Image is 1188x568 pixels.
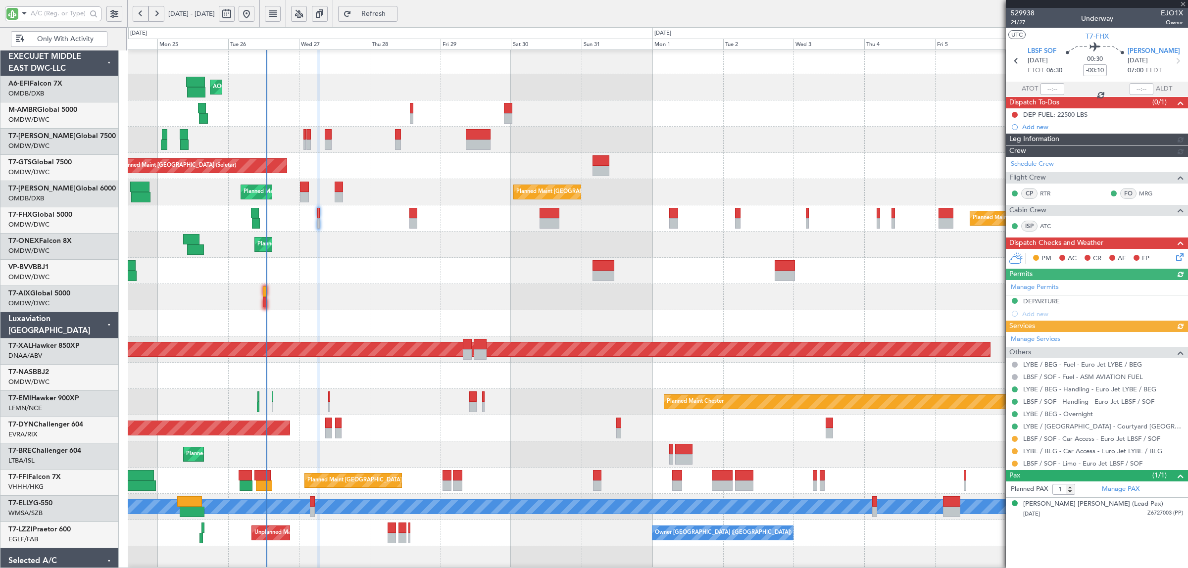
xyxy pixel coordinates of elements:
[8,369,33,376] span: T7-NAS
[11,31,107,47] button: Only With Activity
[793,39,864,50] div: Wed 3
[8,168,49,177] a: OMDW/DWC
[1009,237,1103,249] span: Dispatch Checks and Weather
[1009,97,1059,108] span: Dispatch To-Dos
[8,133,116,140] a: T7-[PERSON_NAME]Global 7500
[8,115,49,124] a: OMDW/DWC
[8,142,49,150] a: OMDW/DWC
[935,39,1006,50] div: Fri 5
[655,525,792,540] div: Owner [GEOGRAPHIC_DATA] ([GEOGRAPHIC_DATA])
[723,39,794,50] div: Tue 2
[1128,47,1180,56] span: [PERSON_NAME]
[1093,254,1101,264] span: CR
[213,80,329,95] div: AOG Maint [GEOGRAPHIC_DATA] (Dubai Intl)
[1146,66,1162,76] span: ELDT
[8,237,39,244] span: T7-ONEX
[1028,47,1056,56] span: LBSF SOF
[654,29,671,38] div: [DATE]
[1028,56,1048,66] span: [DATE]
[1023,110,1088,119] div: DEP FUEL: 22500 LBS
[338,6,397,22] button: Refresh
[8,264,33,271] span: VP-BVV
[1008,30,1026,39] button: UTC
[8,273,49,282] a: OMDW/DWC
[973,211,1129,226] div: Planned Maint [GEOGRAPHIC_DATA] ([GEOGRAPHIC_DATA])
[8,404,42,413] a: LFMN/NCE
[370,39,441,50] div: Thu 28
[1128,56,1148,66] span: [DATE]
[1128,66,1143,76] span: 07:00
[113,158,236,173] div: Unplanned Maint [GEOGRAPHIC_DATA] (Seletar)
[516,185,682,199] div: Planned Maint [GEOGRAPHIC_DATA] ([GEOGRAPHIC_DATA] Intl)
[1156,84,1172,94] span: ALDT
[1023,499,1163,509] div: [PERSON_NAME] [PERSON_NAME] (Lead Pax)
[8,395,79,402] a: T7-EMIHawker 900XP
[157,39,228,50] div: Mon 25
[1087,54,1103,64] span: 00:30
[1152,470,1167,480] span: (1/1)
[8,211,72,218] a: T7-FHXGlobal 5000
[8,133,76,140] span: T7-[PERSON_NAME]
[1028,66,1044,76] span: ETOT
[8,482,44,491] a: VHHH/HKG
[8,264,49,271] a: VP-BVVBBJ1
[8,500,33,507] span: T7-ELLY
[228,39,299,50] div: Tue 26
[8,80,30,87] span: A6-EFI
[8,421,34,428] span: T7-DYN
[8,473,28,480] span: T7-FFI
[1041,254,1051,264] span: PM
[353,10,394,17] span: Refresh
[8,535,38,544] a: EGLF/FAB
[8,299,49,308] a: OMDW/DWC
[8,80,62,87] a: A6-EFIFalcon 7X
[8,369,49,376] a: T7-NASBBJ2
[8,421,83,428] a: T7-DYNChallenger 604
[1068,254,1077,264] span: AC
[1081,13,1113,24] div: Underway
[1011,8,1035,18] span: 529938
[8,159,32,166] span: T7-GTS
[8,351,42,360] a: DNAA/ABV
[8,290,70,297] a: T7-AIXGlobal 5000
[8,246,49,255] a: OMDW/DWC
[511,39,582,50] div: Sat 30
[26,36,104,43] span: Only With Activity
[1161,8,1183,18] span: EJO1X
[8,473,61,480] a: T7-FFIFalcon 7X
[8,526,71,533] a: T7-LZZIPraetor 600
[31,6,87,21] input: A/C (Reg. or Type)
[8,500,52,507] a: T7-ELLYG-550
[1011,18,1035,27] span: 21/27
[1102,484,1139,494] a: Manage PAX
[8,220,49,229] a: OMDW/DWC
[8,290,30,297] span: T7-AIX
[8,509,43,518] a: WMSA/SZB
[8,185,116,192] a: T7-[PERSON_NAME]Global 6000
[8,447,81,454] a: T7-BREChallenger 604
[864,39,935,50] div: Thu 4
[254,525,417,540] div: Unplanned Maint [GEOGRAPHIC_DATA] ([GEOGRAPHIC_DATA])
[8,342,32,349] span: T7-XAL
[667,394,724,409] div: Planned Maint Chester
[1022,84,1038,94] span: ATOT
[8,185,76,192] span: T7-[PERSON_NAME]
[1142,254,1149,264] span: FP
[1046,66,1062,76] span: 06:30
[257,237,355,252] div: Planned Maint Dubai (Al Maktoum Intl)
[8,89,44,98] a: OMDB/DXB
[244,185,409,199] div: Planned Maint [GEOGRAPHIC_DATA] ([GEOGRAPHIC_DATA] Intl)
[1086,31,1109,42] span: T7-FHX
[8,194,44,203] a: OMDB/DXB
[8,106,77,113] a: M-AMBRGlobal 5000
[441,39,511,50] div: Fri 29
[8,211,32,218] span: T7-FHX
[8,430,37,439] a: EVRA/RIX
[1161,18,1183,27] span: Owner
[8,237,72,244] a: T7-ONEXFalcon 8X
[8,378,49,386] a: OMDW/DWC
[299,39,370,50] div: Wed 27
[1152,97,1167,107] span: (0/1)
[1023,510,1040,518] span: [DATE]
[8,395,31,402] span: T7-EMI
